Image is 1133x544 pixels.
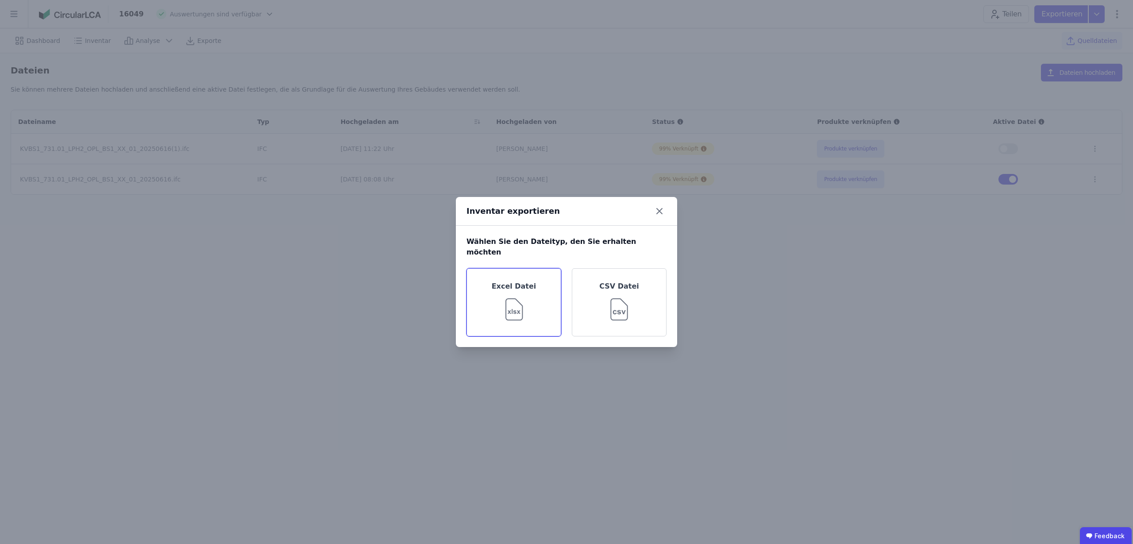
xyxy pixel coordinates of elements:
div: Inventar exportieren [466,205,560,217]
img: svg%3e [605,292,633,324]
div: Wählen Sie den Dateityp, den Sie erhalten möchten [466,236,667,268]
div: Excel Datei [466,268,561,336]
div: CSV Datei [572,268,667,336]
img: svg%3e [500,292,528,324]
